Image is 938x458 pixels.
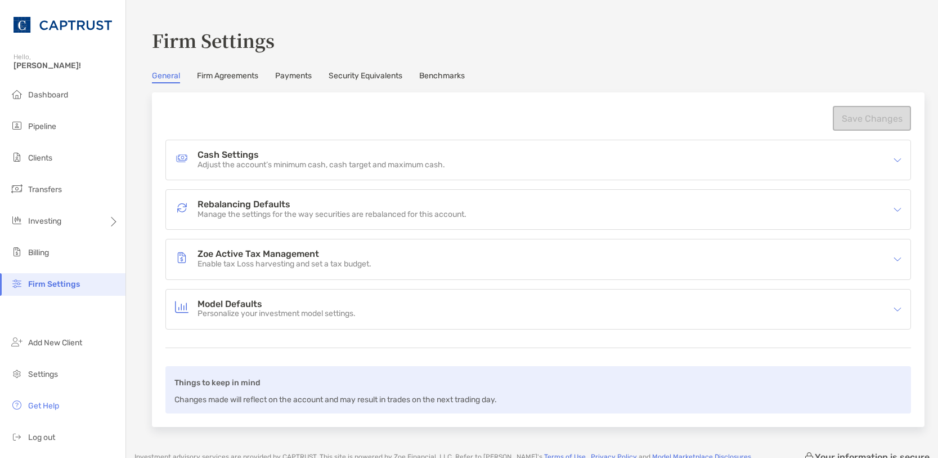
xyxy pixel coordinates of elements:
[28,90,68,100] span: Dashboard
[275,71,312,83] a: Payments
[198,250,371,259] h4: Zoe Active Tax Management
[894,255,901,263] img: icon arrow
[174,393,497,407] p: Changes made will reflect on the account and may result in trades on the next trading day.
[14,5,112,45] img: CAPTRUST Logo
[175,152,189,165] img: Cash Settings
[10,398,24,412] img: get-help icon
[28,338,82,348] span: Add New Client
[10,150,24,164] img: clients icon
[329,71,402,83] a: Security Equivalents
[419,71,465,83] a: Benchmarks
[166,190,910,229] div: icon arrowRebalancing DefaultsRebalancing DefaultsManage the settings for the way securities are ...
[198,210,466,220] p: Manage the settings for the way securities are rebalanced for this account.
[10,430,24,443] img: logout icon
[28,401,59,411] span: Get Help
[175,300,189,314] img: Model Defaults
[28,433,55,442] span: Log out
[10,277,24,290] img: firm-settings icon
[152,27,924,53] h3: Firm Settings
[28,185,62,194] span: Transfers
[10,119,24,132] img: pipeline icon
[28,248,49,257] span: Billing
[10,245,24,259] img: billing icon
[10,87,24,101] img: dashboard icon
[198,300,356,309] h4: Model Defaults
[175,201,189,215] img: Rebalancing Defaults
[894,206,901,214] img: icon arrow
[198,161,445,170] p: Adjust the account’s minimum cash, cash target and maximum cash.
[14,61,119,70] span: [PERSON_NAME]!
[152,71,180,83] a: General
[166,239,910,279] div: icon arrowZoe Active Tax ManagementZoe Active Tax ManagementEnable tax Loss harvesting and set a ...
[198,200,466,210] h4: Rebalancing Defaults
[166,290,910,329] div: icon arrowModel DefaultsModel DefaultsPersonalize your investment model settings.
[10,214,24,227] img: investing icon
[198,260,371,269] p: Enable tax Loss harvesting and set a tax budget.
[166,140,910,180] div: icon arrowCash SettingsCash SettingsAdjust the account’s minimum cash, cash target and maximum cash.
[28,216,61,226] span: Investing
[10,335,24,349] img: add_new_client icon
[198,309,356,319] p: Personalize your investment model settings.
[28,122,56,131] span: Pipeline
[10,182,24,195] img: transfers icon
[10,367,24,380] img: settings icon
[174,378,261,388] b: Things to keep in mind
[894,156,901,164] img: icon arrow
[197,71,258,83] a: Firm Agreements
[28,153,52,163] span: Clients
[198,150,445,160] h4: Cash Settings
[175,251,189,264] img: Zoe Active Tax Management
[28,279,80,289] span: Firm Settings
[894,305,901,313] img: icon arrow
[28,370,58,379] span: Settings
